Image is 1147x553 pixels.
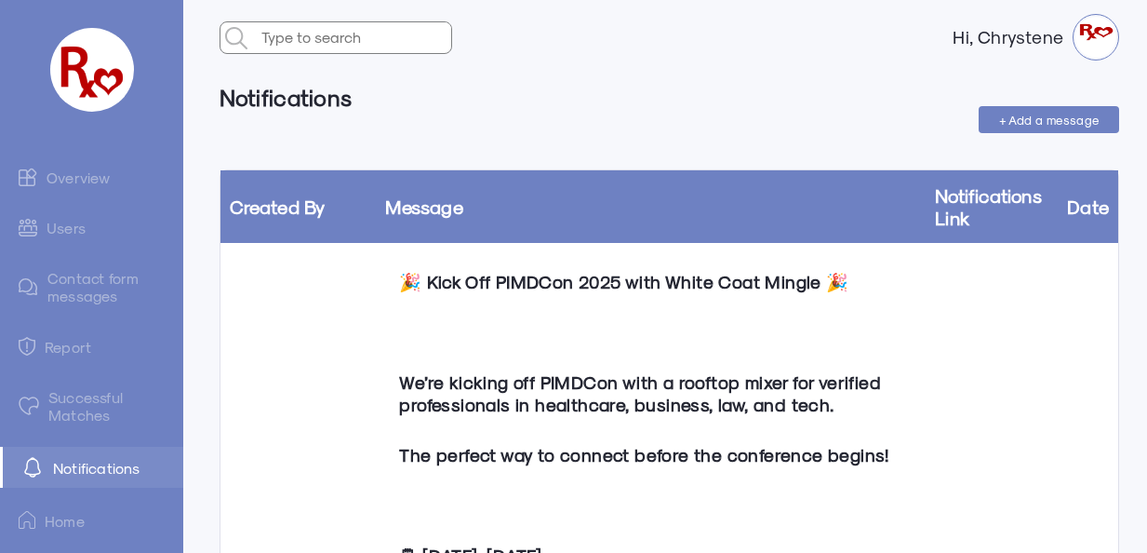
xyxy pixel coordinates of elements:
img: admin-ic-overview.svg [19,168,37,186]
p: 🎉 Kick Off PIMDCon 2025 with White Coat Mingle 🎉 [385,257,916,307]
img: admin-ic-contact-message.svg [19,278,38,296]
span: + Add a message [999,113,1100,127]
img: admin-ic-users.svg [19,219,37,236]
img: ic-home.png [19,511,35,530]
a: Date [1067,196,1109,218]
img: admin-ic-report.svg [19,337,35,356]
a: Created by [230,196,326,218]
h6: Notifications [220,74,353,120]
input: Type to search [257,22,451,52]
a: Message [385,196,462,218]
strong: Hi, Chrystene [953,28,1073,47]
img: admin-search.svg [220,22,252,54]
img: notification-default-white.svg [21,456,44,479]
img: matched.svg [19,397,39,415]
p: The perfect way to connect before the conference begins! [385,430,916,480]
a: Notifications Link [935,184,1042,229]
p: We’re kicking off PIMDCon with a rooftop mixer for verified professionals in healthcare, business... [385,357,916,430]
